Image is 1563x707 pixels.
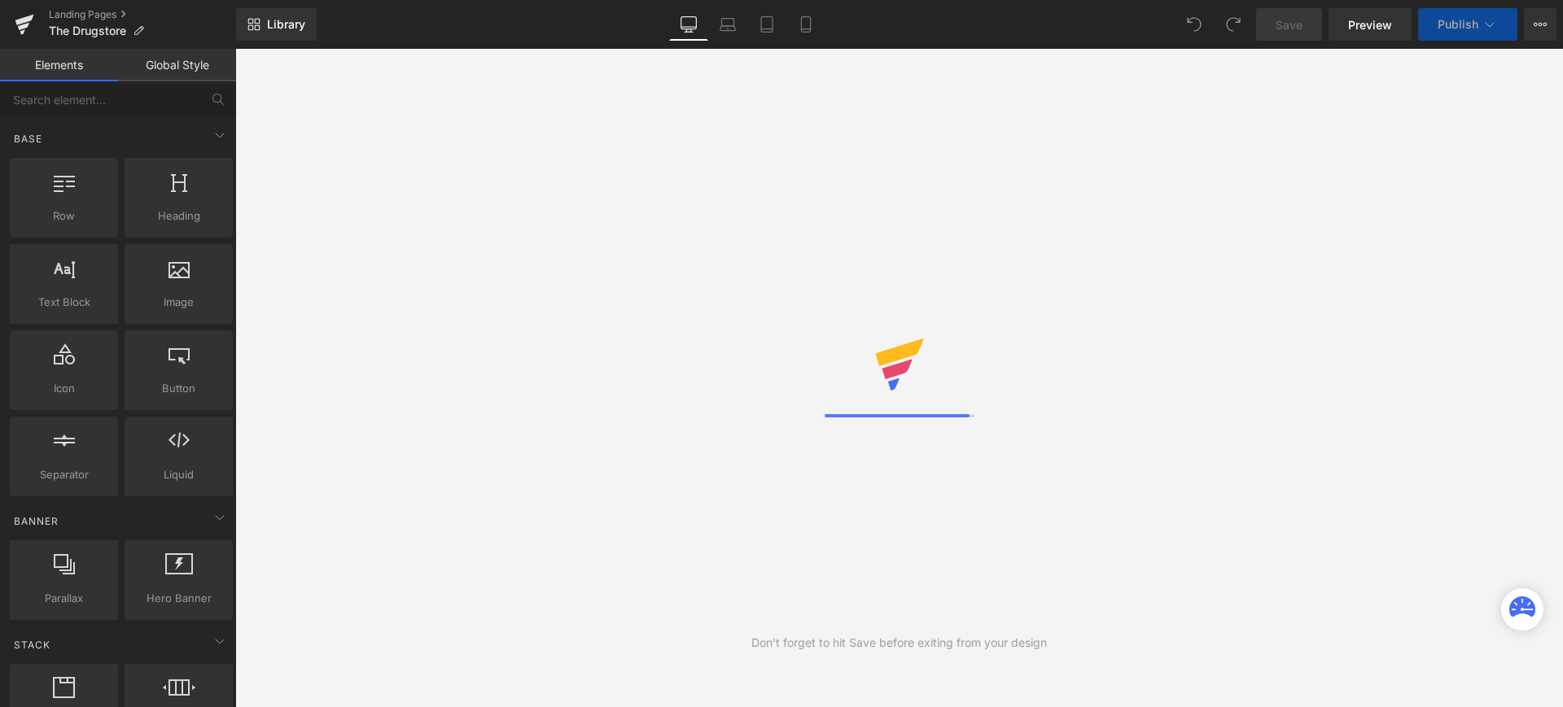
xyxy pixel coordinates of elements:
div: Don't forget to hit Save before exiting from your design [751,634,1047,652]
span: Library [267,17,305,32]
span: Button [129,380,228,397]
button: Publish [1418,8,1517,41]
span: Parallax [15,590,113,607]
span: Liquid [129,466,228,483]
span: Image [129,294,228,311]
span: Hero Banner [129,590,228,607]
button: Undo [1178,8,1211,41]
button: Redo [1217,8,1250,41]
a: New Library [236,8,317,41]
span: Save [1276,16,1302,33]
span: Base [12,131,44,146]
span: Stack [12,637,52,652]
a: Preview [1329,8,1412,41]
span: Publish [1438,18,1478,31]
a: Mobile [786,8,825,41]
a: Global Style [118,49,236,81]
span: The Drugstore [49,24,126,37]
span: Preview [1348,16,1392,33]
span: Row [15,207,113,225]
span: Banner [12,513,60,529]
span: Heading [129,207,228,225]
a: Tablet [747,8,786,41]
a: Desktop [669,8,708,41]
span: Text Block [15,294,113,311]
a: Laptop [708,8,747,41]
a: Landing Pages [49,8,236,21]
button: More [1524,8,1556,41]
span: Icon [15,380,113,397]
span: Separator [15,466,113,483]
